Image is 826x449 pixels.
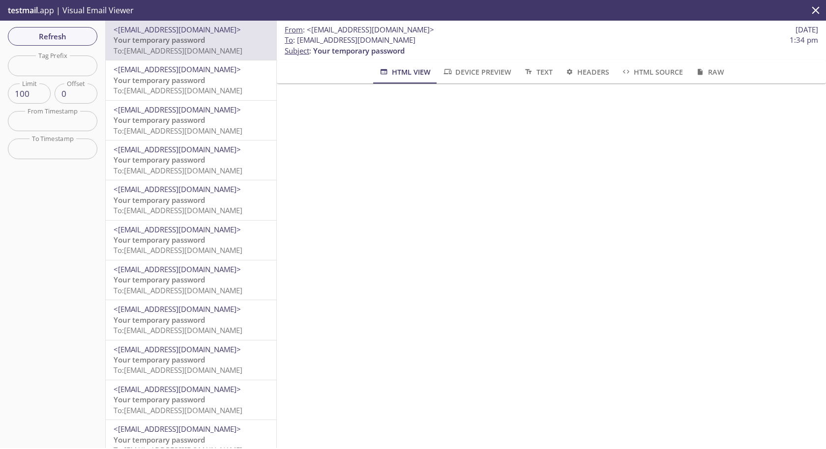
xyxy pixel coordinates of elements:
div: <[EMAIL_ADDRESS][DOMAIN_NAME]>Your temporary passwordTo:[EMAIL_ADDRESS][DOMAIN_NAME] [106,140,276,180]
span: Your temporary password [114,315,205,325]
span: Refresh [16,30,89,43]
span: Your temporary password [114,435,205,445]
span: Your temporary password [114,75,205,85]
span: To: [EMAIL_ADDRESS][DOMAIN_NAME] [114,166,242,175]
span: To: [EMAIL_ADDRESS][DOMAIN_NAME] [114,46,242,56]
div: <[EMAIL_ADDRESS][DOMAIN_NAME]>Your temporary passwordTo:[EMAIL_ADDRESS][DOMAIN_NAME] [106,300,276,339]
div: <[EMAIL_ADDRESS][DOMAIN_NAME]>Your temporary passwordTo:[EMAIL_ADDRESS][DOMAIN_NAME] [106,60,276,100]
span: [DATE] [796,25,818,35]
div: <[EMAIL_ADDRESS][DOMAIN_NAME]>Your temporary passwordTo:[EMAIL_ADDRESS][DOMAIN_NAME] [106,260,276,300]
span: To: [EMAIL_ADDRESS][DOMAIN_NAME] [114,325,242,335]
span: To: [EMAIL_ADDRESS][DOMAIN_NAME] [114,205,242,215]
span: Device Preview [442,66,511,78]
span: Your temporary password [313,46,405,56]
span: To: [EMAIL_ADDRESS][DOMAIN_NAME] [114,365,242,375]
span: : [EMAIL_ADDRESS][DOMAIN_NAME] [285,35,415,45]
span: : [285,25,434,35]
span: To: [EMAIL_ADDRESS][DOMAIN_NAME] [114,85,242,95]
span: HTML View [379,66,430,78]
button: Refresh [8,27,97,46]
div: <[EMAIL_ADDRESS][DOMAIN_NAME]>Your temporary passwordTo:[EMAIL_ADDRESS][DOMAIN_NAME] [106,340,276,380]
div: <[EMAIL_ADDRESS][DOMAIN_NAME]>Your temporary passwordTo:[EMAIL_ADDRESS][DOMAIN_NAME] [106,380,276,420]
span: From [285,25,303,34]
span: To: [EMAIL_ADDRESS][DOMAIN_NAME] [114,245,242,255]
p: : [285,35,818,56]
span: <[EMAIL_ADDRESS][DOMAIN_NAME]> [114,304,241,314]
span: Your temporary password [114,355,205,365]
div: <[EMAIL_ADDRESS][DOMAIN_NAME]>Your temporary passwordTo:[EMAIL_ADDRESS][DOMAIN_NAME] [106,21,276,60]
span: <[EMAIL_ADDRESS][DOMAIN_NAME]> [114,105,241,114]
span: Raw [695,66,724,78]
span: Your temporary password [114,394,205,404]
span: To: [EMAIL_ADDRESS][DOMAIN_NAME] [114,126,242,136]
span: 1:34 pm [790,35,818,45]
span: <[EMAIL_ADDRESS][DOMAIN_NAME]> [114,144,241,154]
span: <[EMAIL_ADDRESS][DOMAIN_NAME]> [114,424,241,434]
span: To: [EMAIL_ADDRESS][DOMAIN_NAME] [114,405,242,415]
span: <[EMAIL_ADDRESS][DOMAIN_NAME]> [307,25,434,34]
span: Headers [564,66,609,78]
span: testmail [8,5,38,16]
span: To: [EMAIL_ADDRESS][DOMAIN_NAME] [114,285,242,295]
span: Your temporary password [114,155,205,165]
span: <[EMAIL_ADDRESS][DOMAIN_NAME]> [114,224,241,234]
span: Your temporary password [114,235,205,245]
span: <[EMAIL_ADDRESS][DOMAIN_NAME]> [114,25,241,34]
span: <[EMAIL_ADDRESS][DOMAIN_NAME]> [114,64,241,74]
span: Your temporary password [114,35,205,45]
span: <[EMAIL_ADDRESS][DOMAIN_NAME]> [114,184,241,194]
span: Your temporary password [114,275,205,284]
span: <[EMAIL_ADDRESS][DOMAIN_NAME]> [114,344,241,354]
span: Subject [285,46,309,56]
span: HTML Source [621,66,683,78]
span: <[EMAIL_ADDRESS][DOMAIN_NAME]> [114,384,241,394]
div: <[EMAIL_ADDRESS][DOMAIN_NAME]>Your temporary passwordTo:[EMAIL_ADDRESS][DOMAIN_NAME] [106,221,276,260]
div: <[EMAIL_ADDRESS][DOMAIN_NAME]>Your temporary passwordTo:[EMAIL_ADDRESS][DOMAIN_NAME] [106,101,276,140]
div: <[EMAIL_ADDRESS][DOMAIN_NAME]>Your temporary passwordTo:[EMAIL_ADDRESS][DOMAIN_NAME] [106,180,276,220]
span: Your temporary password [114,195,205,205]
span: To [285,35,293,45]
span: Your temporary password [114,115,205,125]
span: Text [523,66,552,78]
span: <[EMAIL_ADDRESS][DOMAIN_NAME]> [114,264,241,274]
